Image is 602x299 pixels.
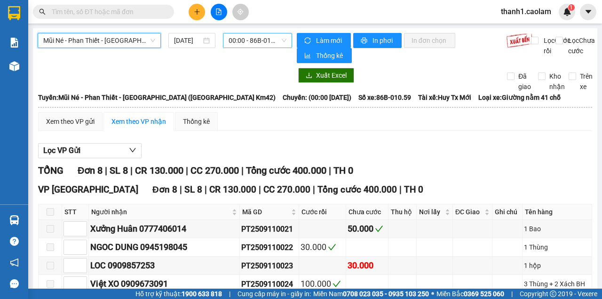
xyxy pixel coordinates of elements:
[39,8,46,15] span: search
[375,225,383,233] span: check
[52,7,163,17] input: Tìm tên, số ĐT hoặc mã đơn
[190,165,239,176] span: CC 270.000
[229,289,230,299] span: |
[299,204,346,220] th: Cước rồi
[78,165,103,176] span: Đơn 8
[399,184,402,195] span: |
[316,35,343,46] span: Làm mới
[135,165,183,176] span: CR 130.000
[455,207,483,217] span: ĐC Giao
[211,4,227,20] button: file-add
[313,289,429,299] span: Miền Nam
[524,242,590,252] div: 1 Thùng
[129,146,136,154] span: down
[523,204,592,220] th: Tên hàng
[46,116,95,127] div: Xem theo VP gửi
[304,52,312,60] span: bar-chart
[346,204,388,220] th: Chưa cước
[240,238,299,257] td: PT2509110022
[10,258,19,267] span: notification
[576,71,596,92] span: Trên xe
[229,33,286,48] span: 00:00 - 86B-010.59
[241,242,297,253] div: PT2509110022
[568,4,575,11] sup: 1
[43,33,155,48] span: Mũi Né - Phan Thiết - Sài Gòn (CT Km42)
[241,278,297,290] div: PT2509110024
[246,165,326,176] span: Tổng cước 400.000
[436,289,504,299] span: Miền Bắc
[38,184,138,195] span: VP [GEOGRAPHIC_DATA]
[580,4,596,20] button: caret-down
[431,292,434,296] span: ⚪️
[297,48,352,63] button: bar-chartThống kê
[297,33,351,48] button: syncLàm mới
[343,290,429,298] strong: 0708 023 035 - 0935 103 250
[90,259,238,272] div: LOC 0909857253
[10,279,19,288] span: message
[182,290,222,298] strong: 1900 633 818
[540,35,572,56] span: Lọc Cước rồi
[237,8,244,15] span: aim
[135,289,222,299] span: Hỗ trợ kỹ thuật:
[301,277,344,291] div: 100.000
[184,184,202,195] span: SL 8
[333,165,353,176] span: TH 0
[232,4,249,20] button: aim
[546,71,569,92] span: Kho nhận
[316,50,344,61] span: Thống kê
[152,184,177,195] span: Đơn 8
[419,207,443,217] span: Nơi lấy
[10,237,19,246] span: question-circle
[91,207,230,217] span: Người nhận
[205,184,207,195] span: |
[313,184,315,195] span: |
[9,38,19,48] img: solution-icon
[215,8,222,15] span: file-add
[478,92,561,103] span: Loại xe: Giường nằm 41 chỗ
[9,215,19,225] img: warehouse-icon
[130,165,133,176] span: |
[372,35,394,46] span: In phơi
[8,6,20,20] img: logo-vxr
[301,241,344,254] div: 30.000
[174,35,201,46] input: 12/09/2025
[9,61,19,71] img: warehouse-icon
[317,184,397,195] span: Tổng cước 400.000
[329,165,331,176] span: |
[189,4,205,20] button: plus
[38,94,276,101] b: Tuyến: Mũi Né - Phan Thiết - [GEOGRAPHIC_DATA] ([GEOGRAPHIC_DATA] Km42)
[333,280,341,288] span: check
[283,92,351,103] span: Chuyến: (00:00 [DATE])
[515,71,535,92] span: Đã giao
[111,116,166,127] div: Xem theo VP nhận
[524,224,590,234] div: 1 Bao
[105,165,107,176] span: |
[194,8,200,15] span: plus
[90,241,238,254] div: NGOC DUNG 0945198045
[464,290,504,298] strong: 0369 525 060
[238,289,311,299] span: Cung cấp máy in - giấy in:
[298,68,354,83] button: downloadXuất Excel
[242,207,289,217] span: Mã GD
[180,184,182,195] span: |
[584,8,593,16] span: caret-down
[90,222,238,235] div: Xưởng Huân 0777406014
[62,204,89,220] th: STT
[353,33,402,48] button: printerIn phơi
[306,72,312,80] span: download
[492,204,523,220] th: Ghi chú
[348,259,387,272] div: 30.000
[241,165,244,176] span: |
[388,204,417,220] th: Thu hộ
[511,289,513,299] span: |
[90,277,238,291] div: Việt XO 0909673091
[240,257,299,275] td: PT2509110023
[259,184,261,195] span: |
[186,165,188,176] span: |
[38,143,142,158] button: Lọc VP Gửi
[361,37,369,45] span: printer
[524,260,590,271] div: 1 hộp
[328,243,336,251] span: check
[404,33,455,48] button: In đơn chọn
[570,4,573,11] span: 1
